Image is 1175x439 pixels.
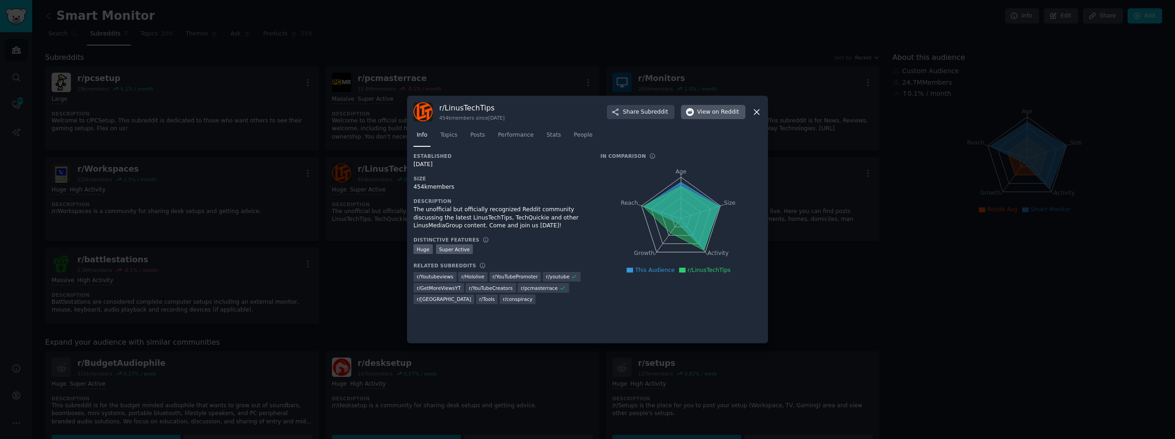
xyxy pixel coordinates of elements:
h3: Size [413,175,587,182]
span: r/LinusTechTips [687,267,730,273]
a: Stats [543,128,564,147]
a: People [570,128,596,147]
span: Stats [547,131,561,139]
button: ShareSubreddit [607,105,675,120]
span: People [574,131,593,139]
span: r/ [GEOGRAPHIC_DATA] [417,296,471,302]
div: [DATE] [413,161,587,169]
span: View [697,108,739,116]
tspan: Growth [634,250,654,257]
button: Viewon Reddit [681,105,745,120]
h3: Distinctive Features [413,237,479,243]
span: r/ Tools [479,296,495,302]
tspan: Size [724,200,735,206]
h3: Related Subreddits [413,262,476,269]
span: This Audience [635,267,675,273]
div: 454k members [413,183,587,191]
span: r/ youtube [546,273,570,280]
span: Performance [498,131,534,139]
a: Performance [494,128,537,147]
a: Info [413,128,430,147]
h3: In Comparison [600,153,646,159]
span: Share [623,108,668,116]
span: r/ Hololive [461,273,484,280]
a: Topics [437,128,460,147]
span: Info [417,131,427,139]
span: r/ YouTubePromoter [493,273,538,280]
span: r/ YouTubeCreators [469,285,512,291]
h3: Established [413,153,587,159]
span: on Reddit [712,108,739,116]
img: LinusTechTips [413,102,433,121]
div: Huge [413,244,433,254]
div: 454k members since [DATE] [439,115,505,121]
div: The unofficial but officially recognized Reddit community discussing the latest LinusTechTips, Te... [413,206,587,230]
a: Posts [467,128,488,147]
span: Posts [470,131,485,139]
span: Subreddit [641,108,668,116]
h3: r/ LinusTechTips [439,103,505,113]
span: r/ Youtubeviews [417,273,454,280]
h3: Description [413,198,587,204]
span: r/ conspiracy [503,296,533,302]
div: Super Active [436,244,473,254]
span: r/ pcmasterrace [521,285,558,291]
span: r/ GetMoreViewsYT [417,285,461,291]
tspan: Age [675,168,686,175]
span: Topics [440,131,457,139]
tspan: Reach [621,200,638,206]
tspan: Activity [708,250,729,257]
